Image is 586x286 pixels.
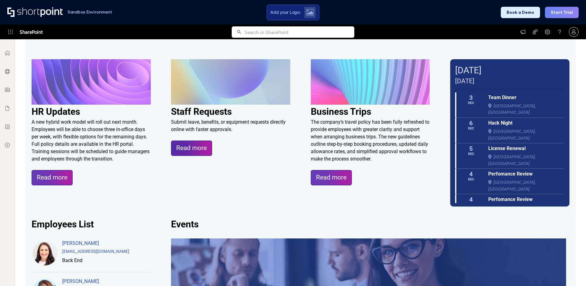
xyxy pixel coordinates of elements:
div: [DATE] [455,64,565,77]
span: [GEOGRAPHIC_DATA], [GEOGRAPHIC_DATA] [488,179,560,192]
div: [PERSON_NAME] [62,278,150,285]
a: 4 Dec Perfomance Review [455,196,565,218]
span: [GEOGRAPHIC_DATA], [GEOGRAPHIC_DATA] [488,102,560,116]
a: Read more [32,170,73,185]
div: 6 [468,120,474,126]
strong: Staff Requests [171,106,232,117]
strong: Business Trips [311,106,371,117]
span: [GEOGRAPHIC_DATA], [GEOGRAPHIC_DATA] [488,153,560,167]
div: Back End [62,257,150,264]
img: Upload logo [306,9,314,16]
span: SharePoint [20,25,43,39]
div: Team Dinner [488,94,560,101]
a: 6 Dec Hack Night[GEOGRAPHIC_DATA], [GEOGRAPHIC_DATA] [455,119,565,141]
div: [PERSON_NAME] [62,240,150,247]
a: Read more [171,141,212,156]
button: Book a Demo [501,7,540,18]
button: Start Trial [545,7,579,18]
div: 4 [468,196,474,203]
div: 3 [468,94,474,101]
strong: Employees List [32,219,94,230]
div: Dec [468,126,474,130]
a: 3 Dec Team Dinner[GEOGRAPHIC_DATA], [GEOGRAPHIC_DATA] [455,94,565,116]
div: Submit leave, benefits, or equipment requests directly online with faster approvals. [171,118,290,133]
a: 5 Dec License Renewal[GEOGRAPHIC_DATA], [GEOGRAPHIC_DATA] [455,145,565,167]
div: License Renewal [488,145,560,152]
strong: HR Updates [32,106,80,117]
h1: Sandbox Environment [67,10,112,14]
iframe: Chat Widget [555,257,586,286]
div: Dec [468,203,474,207]
div: 4 [468,171,474,177]
div: Dec [468,101,474,105]
div: The company’s travel policy has been fully refreshed to provide employees with greater clarity an... [311,118,430,163]
div: A new hybrid work model will roll out next month. Employees will be able to choose three in-offic... [32,118,151,163]
div: Perfomance Review [488,196,560,203]
div: Perfomance Review [488,170,560,178]
div: [EMAIL_ADDRESS][DOMAIN_NAME] [62,248,150,254]
div: Dec [468,152,474,156]
div: [DATE] [455,77,565,86]
a: 4 Dec Perfomance Review[GEOGRAPHIC_DATA], [GEOGRAPHIC_DATA] [455,170,565,192]
span: Add your Logo: [270,10,300,15]
strong: Events [171,219,199,230]
div: Hack Night [488,119,560,127]
div: 5 [468,145,474,152]
div: Dec [468,177,474,181]
a: Read more [311,170,352,185]
span: [GEOGRAPHIC_DATA], [GEOGRAPHIC_DATA] [488,128,560,141]
input: Search in SharePoint [245,26,354,38]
